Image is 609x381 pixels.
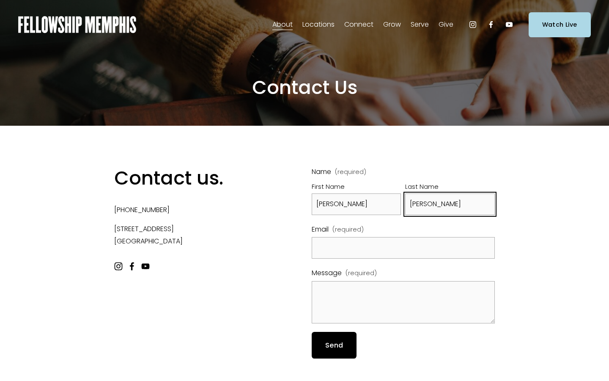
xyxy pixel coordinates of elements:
[312,166,331,178] span: Name
[469,20,477,29] a: Instagram
[405,182,495,193] div: Last Name
[128,262,136,271] a: Facebook
[335,169,366,175] span: (required)
[312,332,357,359] button: SendSend
[383,18,401,31] a: folder dropdown
[114,262,123,271] a: Instagram
[302,18,335,31] a: folder dropdown
[312,182,401,193] div: First Name
[487,20,495,29] a: Facebook
[312,267,342,279] span: Message
[302,19,335,31] span: Locations
[114,166,264,190] h2: Contact us.
[346,268,377,279] span: (required)
[272,18,293,31] a: folder dropdown
[325,340,343,350] span: Send
[439,19,453,31] span: Give
[332,224,364,235] span: (required)
[272,19,293,31] span: About
[114,204,264,216] p: [PHONE_NUMBER]
[344,19,373,31] span: Connect
[529,12,591,37] a: Watch Live
[18,16,136,33] img: Fellowship Memphis
[383,19,401,31] span: Grow
[312,224,329,236] span: Email
[114,75,495,100] h2: Contact Us
[411,19,429,31] span: Serve
[411,18,429,31] a: folder dropdown
[141,262,150,271] a: YouTube
[505,20,513,29] a: YouTube
[439,18,453,31] a: folder dropdown
[344,18,373,31] a: folder dropdown
[114,223,264,248] p: [STREET_ADDRESS] [GEOGRAPHIC_DATA]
